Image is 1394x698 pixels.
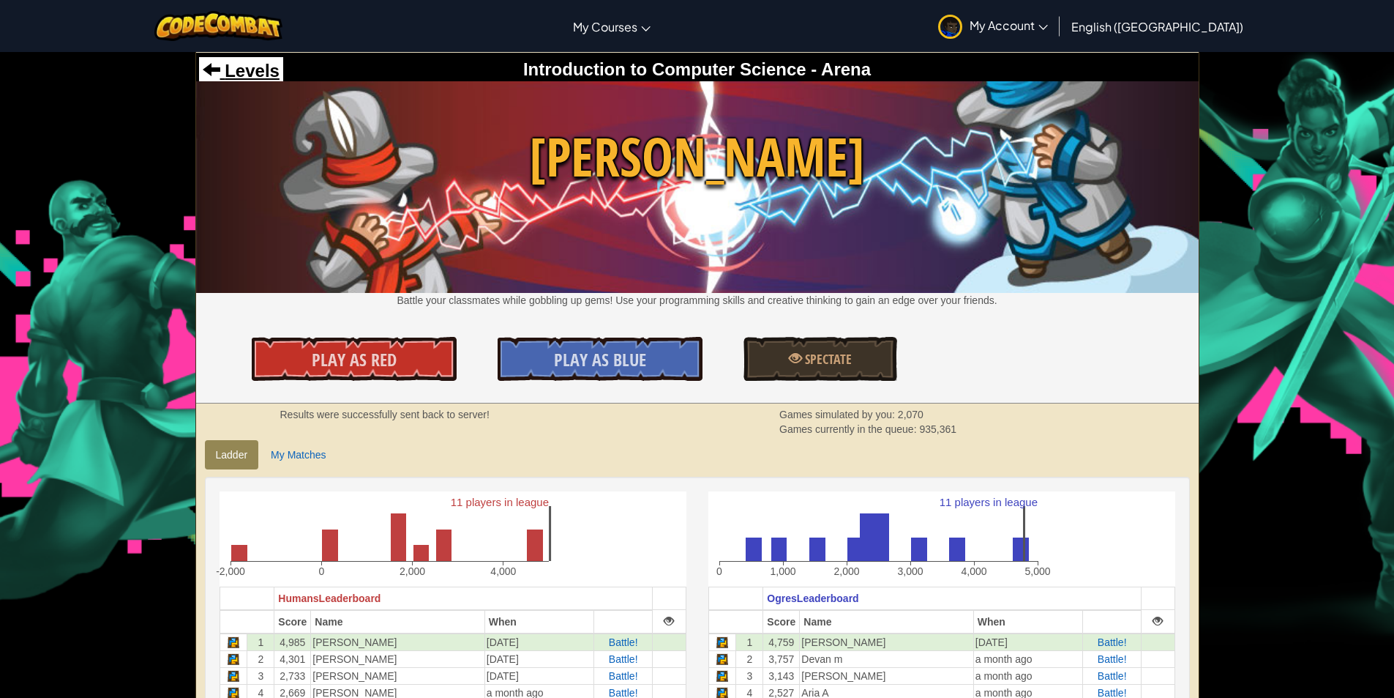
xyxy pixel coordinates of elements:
img: Wakka Maul [196,81,1199,292]
text: 4,000 [961,565,986,577]
td: 3 [247,667,274,684]
text: 1,000 [770,565,795,577]
span: Games currently in the queue: [779,423,919,435]
td: 1 [736,634,763,651]
td: Python [220,667,247,684]
td: 2 [736,650,763,667]
a: Levels [203,61,280,81]
text: 3,000 [897,565,923,577]
th: When [484,610,593,634]
td: 2,733 [274,667,311,684]
span: English ([GEOGRAPHIC_DATA]) [1071,19,1243,34]
td: 3,143 [763,667,800,684]
td: 4,985 [274,634,311,651]
text: 5,000 [1024,565,1050,577]
text: 11 players in league [939,496,1037,508]
a: Battle! [609,670,638,682]
text: 0 [318,565,324,577]
td: 1 [247,634,274,651]
span: Leaderboard [319,593,381,604]
td: 3 [736,667,763,684]
th: Score [274,610,311,634]
td: a month ago [973,650,1082,667]
span: Ogres [767,593,796,604]
img: CodeCombat logo [154,11,282,41]
text: 11 players in league [450,496,548,508]
span: [PERSON_NAME] [196,119,1199,195]
td: [PERSON_NAME] [800,634,973,651]
span: - Arena [806,59,871,79]
a: Battle! [609,653,638,665]
td: Devan m [800,650,973,667]
img: avatar [938,15,962,39]
text: -2,000 [216,565,245,577]
td: [PERSON_NAME] [311,634,484,651]
text: 4,000 [490,565,516,577]
span: Introduction to Computer Science [523,59,806,79]
span: Play As Blue [554,348,646,371]
span: Leaderboard [797,593,859,604]
td: [DATE] [484,667,593,684]
span: 935,361 [919,423,956,435]
td: 4,301 [274,650,311,667]
span: Games simulated by you: [779,409,898,420]
strong: Results were successfully sent back to server! [280,409,490,420]
a: My Account [931,3,1055,49]
a: My Courses [566,7,658,46]
th: When [973,610,1082,634]
text: 2,000 [833,565,859,577]
span: My Courses [573,19,637,34]
p: Battle your classmates while gobbling up gems! Use your programming skills and creative thinking ... [196,293,1199,308]
td: [PERSON_NAME] [311,650,484,667]
text: 0 [716,565,722,577]
td: 3,757 [763,650,800,667]
a: Battle! [1098,653,1127,665]
td: [PERSON_NAME] [311,667,484,684]
td: [DATE] [484,634,593,651]
a: Battle! [609,636,638,648]
td: a month ago [973,667,1082,684]
th: Score [763,610,800,634]
td: [DATE] [484,650,593,667]
span: Humans [278,593,318,604]
td: Python [220,650,247,667]
span: Levels [220,61,280,81]
text: 2,000 [400,565,425,577]
th: Name [311,610,484,634]
span: 2,070 [898,409,923,420]
span: My Account [970,18,1048,33]
a: English ([GEOGRAPHIC_DATA]) [1064,7,1251,46]
td: Python [708,667,736,684]
a: My Matches [260,440,337,469]
a: Battle! [1098,670,1127,682]
td: [DATE] [973,634,1082,651]
td: 4,759 [763,634,800,651]
a: Spectate [743,337,897,381]
span: Spectate [802,350,852,368]
td: 2 [247,650,274,667]
span: Play As Red [312,348,397,371]
a: Battle! [1098,636,1127,648]
td: Python [708,634,736,651]
th: Name [800,610,973,634]
a: Ladder [205,440,259,469]
td: Python [708,650,736,667]
td: Python [220,634,247,651]
td: [PERSON_NAME] [800,667,973,684]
